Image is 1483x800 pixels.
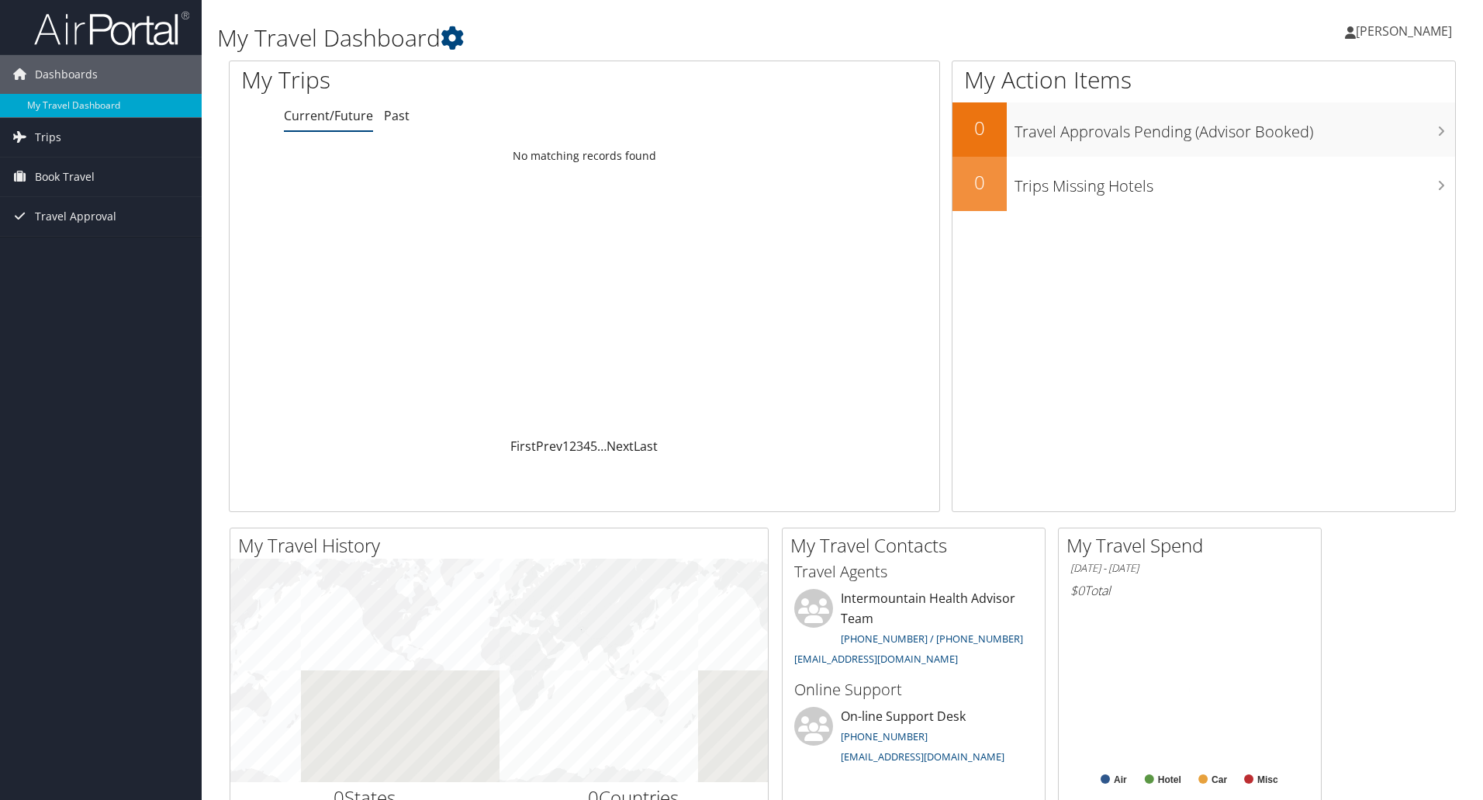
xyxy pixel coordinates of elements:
[34,10,189,47] img: airportal-logo.png
[590,438,597,455] a: 5
[35,158,95,196] span: Book Travel
[794,561,1033,583] h3: Travel Agents
[1070,582,1084,599] span: $0
[1114,774,1127,785] text: Air
[597,438,607,455] span: …
[217,22,1051,54] h1: My Travel Dashboard
[607,438,634,455] a: Next
[952,169,1007,196] h2: 0
[510,438,536,455] a: First
[1070,582,1309,599] h6: Total
[786,589,1041,672] li: Intermountain Health Advisor Team
[841,729,928,743] a: [PHONE_NUMBER]
[35,55,98,94] span: Dashboards
[35,197,116,236] span: Travel Approval
[384,107,410,124] a: Past
[1356,23,1452,40] span: [PERSON_NAME]
[241,64,632,96] h1: My Trips
[952,115,1007,141] h2: 0
[952,157,1455,211] a: 0Trips Missing Hotels
[841,632,1023,646] a: [PHONE_NUMBER] / [PHONE_NUMBER]
[634,438,658,455] a: Last
[1158,774,1181,785] text: Hotel
[1345,8,1467,54] a: [PERSON_NAME]
[284,107,373,124] a: Current/Future
[790,532,1045,559] h2: My Travel Contacts
[583,438,590,455] a: 4
[794,652,958,666] a: [EMAIL_ADDRESS][DOMAIN_NAME]
[1015,168,1455,197] h3: Trips Missing Hotels
[230,142,939,170] td: No matching records found
[794,679,1033,701] h3: Online Support
[952,64,1455,96] h1: My Action Items
[1070,561,1309,576] h6: [DATE] - [DATE]
[238,532,768,559] h2: My Travel History
[786,707,1041,771] li: On-line Support Desk
[1257,774,1278,785] text: Misc
[1212,774,1227,785] text: Car
[952,102,1455,157] a: 0Travel Approvals Pending (Advisor Booked)
[536,438,562,455] a: Prev
[562,438,569,455] a: 1
[841,750,1004,764] a: [EMAIL_ADDRESS][DOMAIN_NAME]
[1015,113,1455,143] h3: Travel Approvals Pending (Advisor Booked)
[569,438,576,455] a: 2
[1066,532,1321,559] h2: My Travel Spend
[576,438,583,455] a: 3
[35,118,61,157] span: Trips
